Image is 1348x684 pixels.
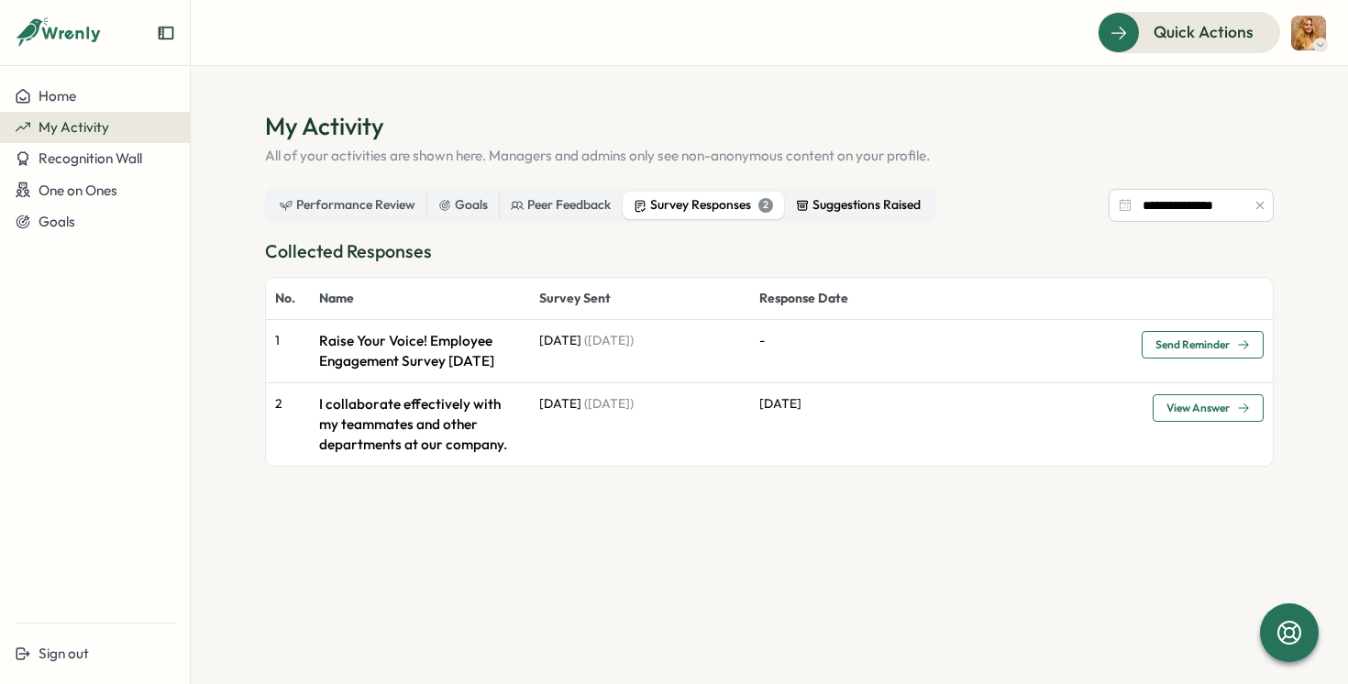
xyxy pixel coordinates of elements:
[758,198,773,213] div: 2
[1291,16,1326,50] img: Lucy Bird
[511,195,611,215] div: Peer Feedback
[266,382,310,466] td: 2
[157,24,175,42] button: Expand sidebar
[266,278,310,321] th: No.
[319,394,521,455] p: I collaborate effectively with my teammates and other departments at our company.
[319,331,521,371] p: Raise Your Voice! Employee Engagement Survey [DATE]
[39,118,109,136] span: My Activity
[634,195,773,215] div: Survey Responses
[759,331,1123,351] p: -
[265,110,1274,142] h1: My Activity
[39,87,76,105] span: Home
[750,278,1126,321] th: Response Date
[1153,394,1264,422] button: View Answer
[581,395,634,412] span: ( [DATE] )
[39,182,117,199] span: One on Ones
[1098,12,1280,52] button: Quick Actions
[1142,331,1264,359] button: Send Reminder
[530,278,750,321] th: Survey Sent
[265,237,1274,266] h3: Collected Responses
[759,394,1134,414] p: [DATE]
[581,332,634,348] span: ( [DATE] )
[280,195,415,215] div: Performance Review
[530,320,750,382] td: [DATE]
[39,213,75,230] span: Goals
[796,195,921,215] div: Suggestions Raised
[265,146,1274,166] p: All of your activities are shown here. Managers and admins only see non-anonymous content on your...
[1154,20,1254,44] span: Quick Actions
[310,278,530,321] th: Name
[530,382,750,466] td: [DATE]
[39,149,142,167] span: Recognition Wall
[438,195,488,215] div: Goals
[39,645,89,662] span: Sign out
[266,320,310,382] td: 1
[1166,403,1230,414] span: View Answer
[1155,339,1230,350] span: Send Reminder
